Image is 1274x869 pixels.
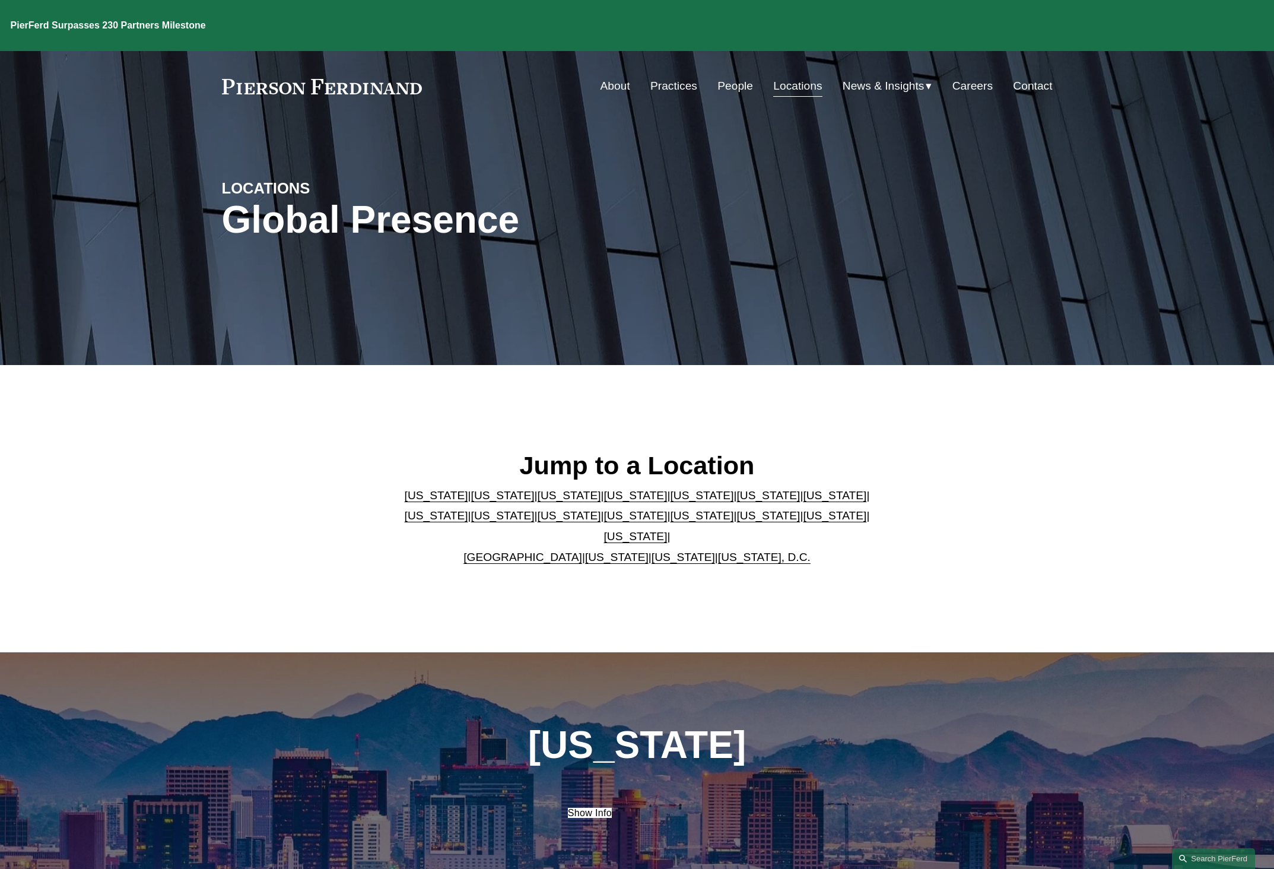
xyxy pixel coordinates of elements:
[604,509,668,522] a: [US_STATE]
[395,450,879,481] h2: Jump to a Location
[736,489,800,502] a: [US_STATE]
[670,489,733,502] a: [US_STATE]
[670,509,733,522] a: [US_STATE]
[601,75,630,97] a: About
[568,808,612,818] a: Show Info
[463,551,582,563] a: [GEOGRAPHIC_DATA]
[222,179,430,198] h4: LOCATIONS
[405,489,468,502] a: [US_STATE]
[11,20,206,30] strong: PierFerd Surpasses 230 Partners Milestone
[538,489,601,502] a: [US_STATE]
[652,551,715,563] a: [US_STATE]
[604,489,668,502] a: [US_STATE]
[650,75,697,97] a: Practices
[717,75,753,97] a: People
[718,551,811,563] a: [US_STATE], D.C.
[736,509,800,522] a: [US_STATE]
[405,509,468,522] a: [US_STATE]
[843,76,924,97] span: News & Insights
[471,509,535,522] a: [US_STATE]
[1013,75,1052,97] a: Contact
[604,530,668,543] a: [US_STATE]
[395,486,879,567] p: | | | | | | | | | | | | | | | | | |
[952,75,993,97] a: Careers
[538,509,601,522] a: [US_STATE]
[1172,848,1255,869] a: Search this site
[585,551,649,563] a: [US_STATE]
[471,489,535,502] a: [US_STATE]
[464,724,810,767] h1: [US_STATE]
[803,509,866,522] a: [US_STATE]
[773,75,822,97] a: Locations
[843,75,932,97] a: folder dropdown
[222,198,776,242] h1: Global Presence
[803,489,866,502] a: [US_STATE]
